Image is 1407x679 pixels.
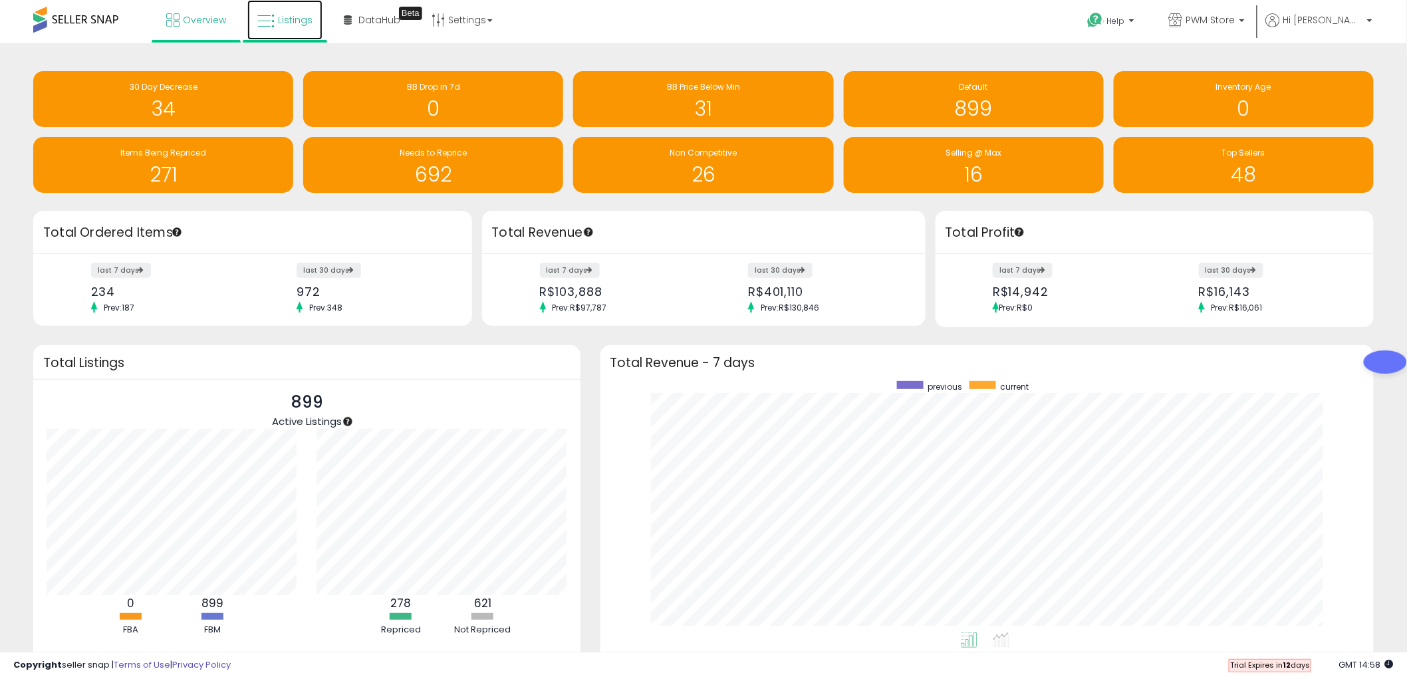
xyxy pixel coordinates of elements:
[358,13,400,27] span: DataHub
[573,71,833,127] a: BB Price Below Min 31
[201,595,223,611] b: 899
[400,147,467,158] span: Needs to Reprice
[667,81,740,92] span: BB Price Below Min
[1186,13,1235,27] span: PWM Store
[173,624,253,636] div: FBM
[610,358,1364,368] h3: Total Revenue - 7 days
[33,71,293,127] a: 30 Day Decrease 34
[130,81,197,92] span: 30 Day Decrease
[171,226,183,238] div: Tooltip anchor
[310,98,557,120] h1: 0
[1001,381,1029,392] span: current
[1283,13,1363,27] span: Hi [PERSON_NAME]
[1114,71,1374,127] a: Inventory Age 0
[91,624,171,636] div: FBA
[1283,660,1291,670] b: 12
[946,147,1001,158] span: Selling @ Max
[1266,13,1372,43] a: Hi [PERSON_NAME]
[573,137,833,193] a: Non Competitive 26
[754,302,826,313] span: Prev: R$130,846
[1120,98,1367,120] h1: 0
[582,226,594,238] div: Tooltip anchor
[91,263,151,278] label: last 7 days
[303,137,563,193] a: Needs to Reprice 692
[993,285,1144,299] div: R$14,942
[1216,81,1271,92] span: Inventory Age
[278,13,313,27] span: Listings
[1199,285,1350,299] div: R$16,143
[540,263,600,278] label: last 7 days
[272,390,342,415] p: 899
[297,285,448,299] div: 972
[361,624,441,636] div: Repriced
[390,595,411,611] b: 278
[97,302,141,313] span: Prev: 187
[310,164,557,186] h1: 692
[748,263,813,278] label: last 30 days
[748,285,902,299] div: R$401,110
[172,658,231,671] a: Privacy Policy
[13,659,231,672] div: seller snap | |
[928,381,963,392] span: previous
[546,302,614,313] span: Prev: R$97,787
[13,658,62,671] strong: Copyright
[40,164,287,186] h1: 271
[114,658,170,671] a: Terms of Use
[342,416,354,428] div: Tooltip anchor
[407,81,460,92] span: BB Drop in 7d
[850,98,1097,120] h1: 899
[474,595,491,611] b: 621
[399,7,422,20] div: Tooltip anchor
[540,285,694,299] div: R$103,888
[580,164,827,186] h1: 26
[43,223,462,242] h3: Total Ordered Items
[580,98,827,120] h1: 31
[1077,2,1148,43] a: Help
[127,595,134,611] b: 0
[303,71,563,127] a: BB Drop in 7d 0
[1107,15,1125,27] span: Help
[850,164,1097,186] h1: 16
[999,302,1033,313] span: Prev: R$0
[1205,302,1269,313] span: Prev: R$16,061
[1120,164,1367,186] h1: 48
[43,358,571,368] h3: Total Listings
[993,263,1053,278] label: last 7 days
[1230,660,1310,670] span: Trial Expires in days
[303,302,349,313] span: Prev: 348
[946,223,1364,242] h3: Total Profit
[844,71,1104,127] a: Default 899
[443,624,523,636] div: Not Repriced
[959,81,988,92] span: Default
[1087,12,1104,29] i: Get Help
[183,13,226,27] span: Overview
[1339,658,1394,671] span: 2025-10-10 14:58 GMT
[670,147,737,158] span: Non Competitive
[272,414,342,428] span: Active Listings
[33,137,293,193] a: Items Being Repriced 271
[1199,263,1263,278] label: last 30 days
[492,223,916,242] h3: Total Revenue
[40,98,287,120] h1: 34
[91,285,243,299] div: 234
[1013,226,1025,238] div: Tooltip anchor
[1222,147,1265,158] span: Top Sellers
[120,147,206,158] span: Items Being Repriced
[844,137,1104,193] a: Selling @ Max 16
[1114,137,1374,193] a: Top Sellers 48
[297,263,361,278] label: last 30 days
